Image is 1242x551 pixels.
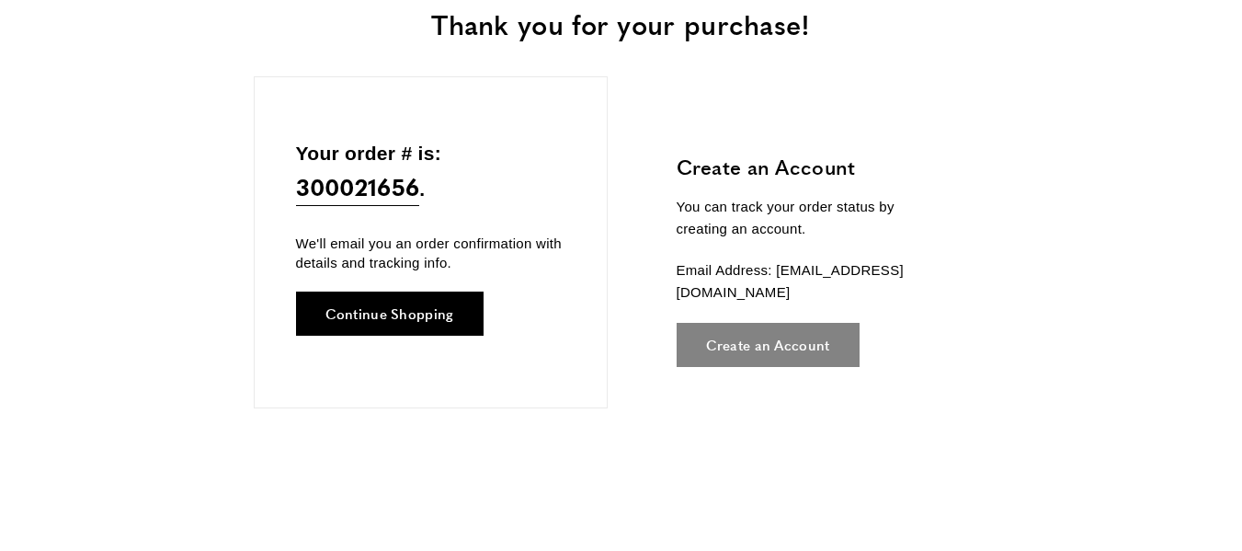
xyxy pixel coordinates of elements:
[431,4,810,43] span: Thank you for your purchase!
[296,292,484,336] a: Continue Shopping
[296,138,565,207] p: Your order # is: .
[677,196,948,240] p: You can track your order status by creating an account.
[296,168,420,206] span: 300021656
[677,153,948,181] h3: Create an Account
[296,234,565,272] p: We'll email you an order confirmation with details and tracking info.
[677,259,948,304] p: Email Address: [EMAIL_ADDRESS][DOMAIN_NAME]
[677,323,860,367] a: Create an Account
[325,306,454,320] span: Continue Shopping
[706,338,830,351] span: Create an Account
